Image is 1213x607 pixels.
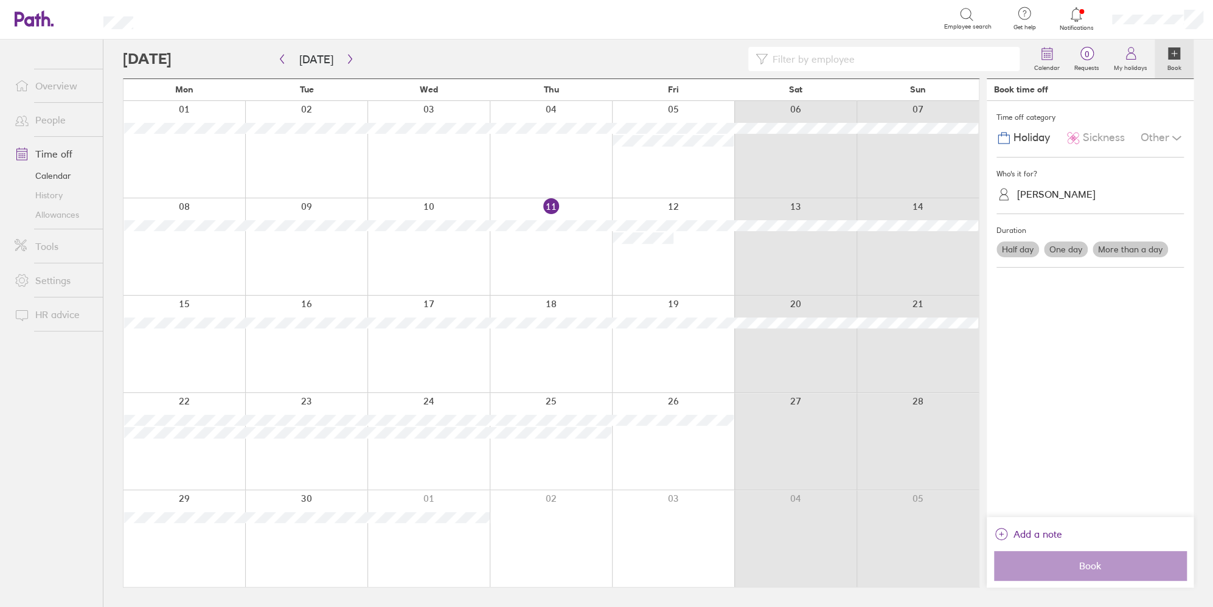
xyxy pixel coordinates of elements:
label: One day [1044,241,1088,257]
div: Time off category [996,108,1184,127]
span: Employee search [944,23,992,30]
a: Tools [5,234,103,258]
span: Add a note [1013,524,1062,544]
div: Book time off [994,85,1048,94]
input: Filter by employee [768,47,1012,71]
label: Book [1160,61,1189,72]
div: Search [166,13,197,24]
span: Sun [910,85,926,94]
span: Get help [1005,24,1044,31]
label: Calendar [1027,61,1067,72]
label: Requests [1067,61,1107,72]
button: Add a note [994,524,1062,544]
span: Sat [789,85,802,94]
span: 0 [1067,49,1107,59]
label: Half day [996,241,1039,257]
a: Overview [5,74,103,98]
button: [DATE] [290,49,343,69]
span: Book [1003,560,1178,571]
button: Book [994,551,1186,580]
span: Notifications [1057,24,1096,32]
span: Tue [300,85,314,94]
span: Mon [175,85,193,94]
a: Time off [5,142,103,166]
span: Wed [420,85,438,94]
a: HR advice [5,302,103,327]
a: Calendar [5,166,103,186]
a: Settings [5,268,103,293]
a: Book [1155,40,1194,78]
a: 0Requests [1067,40,1107,78]
span: Holiday [1013,131,1050,144]
div: [PERSON_NAME] [1017,189,1096,200]
div: Other [1141,127,1184,150]
a: Calendar [1027,40,1067,78]
div: Who's it for? [996,165,1184,183]
label: My holidays [1107,61,1155,72]
a: People [5,108,103,132]
span: Sickness [1083,131,1125,144]
a: Allowances [5,205,103,224]
a: History [5,186,103,205]
span: Thu [544,85,559,94]
label: More than a day [1093,241,1168,257]
a: My holidays [1107,40,1155,78]
div: Duration [996,221,1184,240]
span: Fri [668,85,679,94]
a: Notifications [1057,6,1096,32]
